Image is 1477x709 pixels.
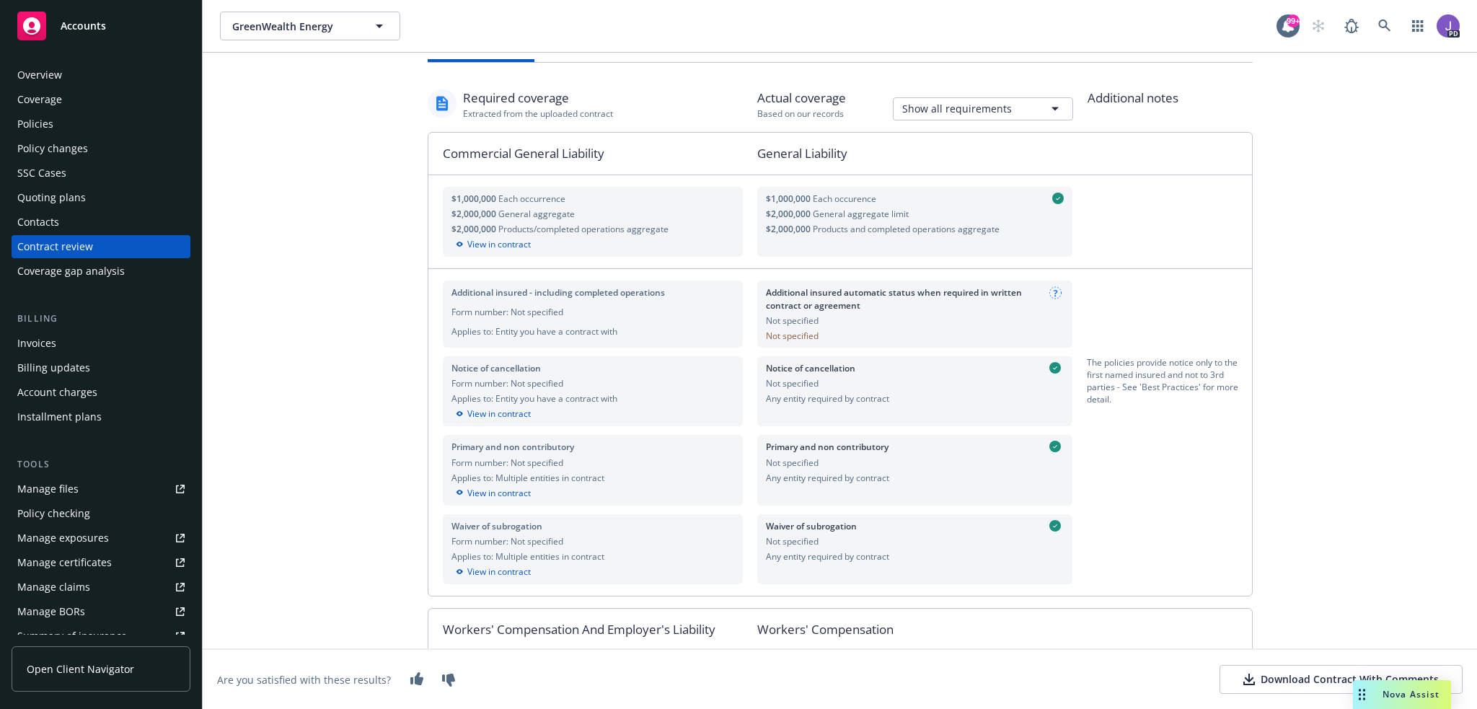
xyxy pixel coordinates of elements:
div: Billing updates [17,356,90,379]
span: General aggregate limit [813,208,909,220]
div: Policy changes [17,137,88,160]
a: Account charges [12,381,190,404]
span: Nova Assist [1383,688,1439,700]
div: Workers' Compensation [757,609,1087,651]
div: View in contract [451,565,735,578]
button: GreenWealth Energy [220,12,400,40]
span: Not specified [766,377,889,389]
div: Notice of cancellation [451,362,735,374]
span: Not specified [766,457,889,469]
div: Quoting plans [17,186,86,209]
a: Contract review [12,235,190,258]
span: Products and completed operations aggregate [813,223,1000,235]
div: Billing [12,312,190,326]
a: Quoting plans [12,186,190,209]
div: Manage BORs [17,600,85,623]
div: Additional notes [1088,89,1253,107]
div: Overview [17,63,62,87]
a: Manage BORs [12,600,190,623]
span: Not specified [766,330,1044,342]
div: Form number: Not specified [451,457,735,469]
div: Actual coverage [757,89,846,107]
a: Manage exposures [12,527,190,550]
div: Summary of insurance [17,625,127,648]
a: Summary of insurance [12,625,190,648]
a: Switch app [1403,12,1432,40]
span: Each occurence [813,193,876,205]
span: Additional insured automatic status when required in written contract or agreement [766,286,1044,311]
div: Waiver of subrogation [451,520,735,532]
a: SSC Cases [12,162,190,185]
span: Accounts [61,20,106,32]
span: $2,000,000 [766,208,811,220]
div: Applies to: Entity you have a contract with [451,392,735,405]
a: Report a Bug [1337,12,1366,40]
span: $2,000,000 [766,223,811,235]
span: Primary and non contributory [766,441,889,453]
div: Form number: Not specified [451,377,735,389]
div: Extracted from the uploaded contract [463,107,613,120]
div: The policies provide notice only to the first named insured and not to 3rd parties - See 'Best Pr... [1087,356,1251,426]
span: General aggregate [498,208,575,220]
a: Start snowing [1304,12,1333,40]
div: Coverage [17,88,62,111]
span: Open Client Navigator [27,661,134,677]
div: Required coverage [463,89,613,107]
span: $1,000,000 [451,193,498,205]
div: Workers' Compensation And Employer's Liability [428,609,758,651]
div: Manage exposures [17,527,109,550]
div: Coverage gap analysis [17,260,125,283]
div: SSC Cases [17,162,66,185]
a: Billing updates [12,356,190,379]
div: Applies to: Multiple entities in contract [451,472,735,484]
div: Policy checking [17,502,90,525]
div: Contacts [17,211,59,234]
div: View in contract [451,408,735,420]
div: Form number: Not specified [451,306,735,322]
div: 99+ [1287,14,1300,27]
a: Manage claims [12,576,190,599]
div: Primary and non contributory [451,441,735,453]
span: $1,000,000 [766,193,811,205]
span: Any entity required by contract [766,472,889,484]
a: Accounts [12,6,190,46]
button: Download Contract With Comments [1220,665,1463,694]
div: Commercial General Liability [428,133,758,175]
a: Policy changes [12,137,190,160]
a: Search [1370,12,1399,40]
span: Not specified [766,314,1044,327]
span: Waiver of subrogation [766,520,889,532]
a: Policy checking [12,502,190,525]
div: Invoices [17,332,56,355]
a: Coverage gap analysis [12,260,190,283]
span: GreenWealth Energy [232,19,357,34]
div: Drag to move [1353,680,1371,709]
div: Tools [12,457,190,472]
a: Overview [12,63,190,87]
div: Applies to: Entity you have a contract with [451,325,735,342]
div: View in contract [451,487,735,500]
span: Any entity required by contract [766,550,889,563]
div: Form number: Not specified [451,535,735,547]
a: Installment plans [12,405,190,428]
a: Manage certificates [12,551,190,574]
div: Are you satisfied with these results? [217,672,391,687]
span: Each occurrence [498,193,565,205]
a: Policies [12,113,190,136]
span: Any entity required by contract [766,392,889,405]
span: $2,000,000 [451,208,498,220]
a: Invoices [12,332,190,355]
a: Manage files [12,477,190,501]
a: Coverage [12,88,190,111]
span: Notice of cancellation [766,362,889,374]
div: Applies to: Multiple entities in contract [451,550,735,563]
div: Installment plans [17,405,102,428]
div: Manage certificates [17,551,112,574]
div: Policies [17,113,53,136]
button: Nova Assist [1353,680,1451,709]
img: photo [1437,14,1460,38]
div: View in contract [451,238,735,251]
div: Manage claims [17,576,90,599]
div: Additional insured - including completed operations [451,286,735,303]
div: Manage files [17,477,79,501]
